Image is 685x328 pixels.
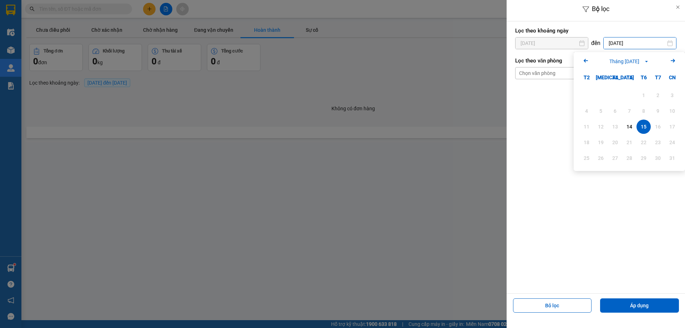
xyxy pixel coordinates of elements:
[622,70,636,85] div: T5
[604,37,676,49] input: Select a date.
[596,107,606,115] div: 5
[608,151,622,165] div: Not available. Thứ Tư, tháng 08 27 2025.
[639,154,649,162] div: 29
[610,154,620,162] div: 27
[608,70,622,85] div: T4
[653,154,663,162] div: 30
[636,151,651,165] div: Not available. Thứ Sáu, tháng 08 29 2025.
[665,104,679,118] div: Not available. Chủ Nhật, tháng 08 10 2025.
[582,138,592,147] div: 18
[588,40,603,47] div: đến
[596,138,606,147] div: 19
[669,56,677,66] button: Next month.
[624,122,634,131] div: 14
[651,88,665,102] div: Not available. Thứ Bảy, tháng 08 2 2025.
[624,107,634,115] div: 7
[651,135,665,150] div: Not available. Thứ Bảy, tháng 08 23 2025.
[594,135,608,150] div: Not available. Thứ Ba, tháng 08 19 2025.
[582,122,592,131] div: 11
[579,151,594,165] div: Not available. Thứ Hai, tháng 08 25 2025.
[515,57,676,64] label: Lọc theo văn phòng
[624,138,634,147] div: 21
[622,104,636,118] div: Not available. Thứ Năm, tháng 08 7 2025.
[653,122,663,131] div: 16
[639,91,649,100] div: 1
[667,91,677,100] div: 3
[608,104,622,118] div: Not available. Thứ Tư, tháng 08 6 2025.
[594,70,608,85] div: [MEDICAL_DATA]
[610,107,620,115] div: 6
[667,154,677,162] div: 31
[579,120,594,134] div: Not available. Thứ Hai, tháng 08 11 2025.
[624,154,634,162] div: 28
[582,56,590,66] button: Previous month.
[665,88,679,102] div: Not available. Chủ Nhật, tháng 08 3 2025.
[651,151,665,165] div: Not available. Thứ Bảy, tháng 08 30 2025.
[653,138,663,147] div: 23
[639,122,649,131] div: 15
[669,56,677,65] svg: Arrow Right
[636,120,651,134] div: Selected. Thứ Sáu, tháng 08 15 2025. It's available.
[574,52,685,171] div: Calendar.
[651,104,665,118] div: Not available. Thứ Bảy, tháng 08 9 2025.
[667,122,677,131] div: 17
[608,135,622,150] div: Not available. Thứ Tư, tháng 08 20 2025.
[653,91,663,100] div: 2
[592,5,609,12] span: Bộ lọc
[651,120,665,134] div: Not available. Thứ Bảy, tháng 08 16 2025.
[596,122,606,131] div: 12
[579,104,594,118] div: Not available. Thứ Hai, tháng 08 4 2025.
[594,104,608,118] div: Not available. Thứ Ba, tháng 08 5 2025.
[651,70,665,85] div: T7
[515,27,676,34] label: Lọc theo khoảng ngày
[607,57,651,65] button: Tháng [DATE]
[665,70,679,85] div: CN
[622,151,636,165] div: Not available. Thứ Năm, tháng 08 28 2025.
[596,154,606,162] div: 26
[579,135,594,150] div: Not available. Thứ Hai, tháng 08 18 2025.
[610,122,620,131] div: 13
[653,107,663,115] div: 9
[516,37,588,49] input: Select a date.
[636,104,651,118] div: Not available. Thứ Sáu, tháng 08 8 2025.
[594,120,608,134] div: Not available. Thứ Ba, tháng 08 12 2025.
[610,138,620,147] div: 20
[622,120,636,134] div: Choose Thứ Năm, tháng 08 14 2025. It's available.
[636,135,651,150] div: Not available. Thứ Sáu, tháng 08 22 2025.
[639,107,649,115] div: 8
[600,298,679,313] button: Áp dụng
[582,107,592,115] div: 4
[513,298,592,313] button: Bỏ lọc
[622,135,636,150] div: Not available. Thứ Năm, tháng 08 21 2025.
[519,70,555,77] div: Chọn văn phòng
[665,120,679,134] div: Not available. Chủ Nhật, tháng 08 17 2025.
[579,70,594,85] div: T2
[594,151,608,165] div: Not available. Thứ Ba, tháng 08 26 2025.
[665,135,679,150] div: Not available. Chủ Nhật, tháng 08 24 2025.
[636,70,651,85] div: T6
[582,154,592,162] div: 25
[608,120,622,134] div: Not available. Thứ Tư, tháng 08 13 2025.
[582,56,590,65] svg: Arrow Left
[667,138,677,147] div: 24
[636,88,651,102] div: Not available. Thứ Sáu, tháng 08 1 2025.
[667,107,677,115] div: 10
[665,151,679,165] div: Not available. Chủ Nhật, tháng 08 31 2025.
[639,138,649,147] div: 22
